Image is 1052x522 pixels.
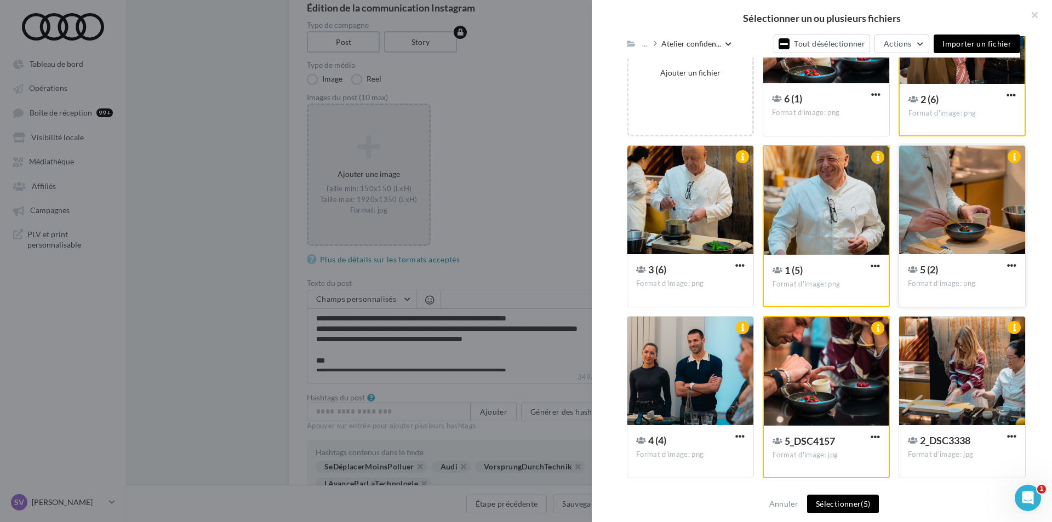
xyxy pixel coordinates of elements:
span: 3 (6) [648,263,666,276]
span: 5 (2) [920,263,938,276]
div: Format d'image: png [636,279,745,289]
span: (5) [861,499,870,508]
span: 4 (4) [648,434,666,446]
div: ... [640,36,649,51]
button: Annuler [765,497,803,510]
div: Format d'image: jpg [908,450,1016,460]
div: Format d'image: png [636,450,745,460]
button: Actions [874,35,929,53]
div: Format d'image: jpg [773,450,880,460]
span: Atelier confiden... [661,38,721,49]
div: Format d'image: png [773,279,880,289]
button: Tout désélectionner [774,35,870,53]
button: Importer un fichier [934,35,1020,53]
span: Importer un fichier [942,39,1011,48]
span: 5_DSC4157 [785,435,835,447]
h2: Sélectionner un ou plusieurs fichiers [609,13,1034,23]
span: Actions [884,39,911,48]
span: 6 (1) [784,93,802,105]
iframe: Intercom live chat [1015,485,1041,511]
div: Format d'image: png [772,108,881,118]
span: 2 (6) [921,93,939,105]
span: 1 [1037,485,1046,494]
span: 2_DSC3338 [920,434,970,446]
button: Sélectionner(5) [807,495,879,513]
div: Ajouter un fichier [633,67,748,78]
span: 1 (5) [785,264,803,276]
div: Format d'image: png [908,108,1016,118]
div: Format d'image: png [908,279,1016,289]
